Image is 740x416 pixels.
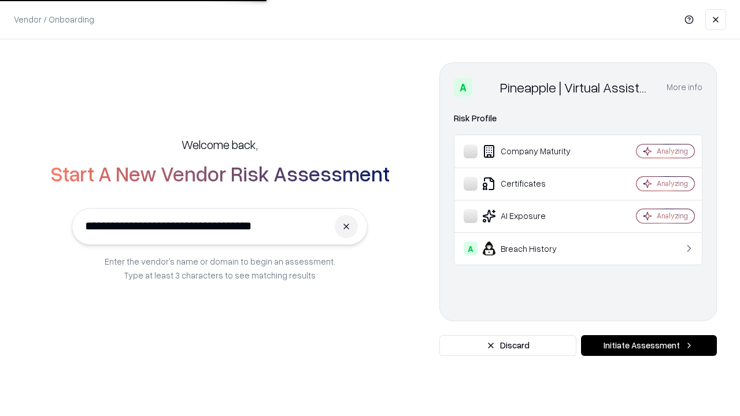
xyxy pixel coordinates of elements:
[464,242,478,255] div: A
[50,162,390,185] h2: Start A New Vendor Risk Assessment
[477,78,495,96] img: Pineapple | Virtual Assistant Agency
[439,335,576,356] button: Discard
[500,78,653,96] div: Pineapple | Virtual Assistant Agency
[464,242,602,255] div: Breach History
[581,335,717,356] button: Initiate Assessment
[657,179,688,188] div: Analyzing
[105,254,335,282] p: Enter the vendor’s name or domain to begin an assessment. Type at least 3 characters to see match...
[464,144,602,158] div: Company Maturity
[14,13,94,25] p: Vendor / Onboarding
[464,177,602,191] div: Certificates
[182,136,258,153] h5: Welcome back,
[657,146,688,156] div: Analyzing
[657,211,688,221] div: Analyzing
[667,77,702,98] button: More info
[454,78,472,96] div: A
[464,209,602,223] div: AI Exposure
[454,112,702,125] div: Risk Profile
